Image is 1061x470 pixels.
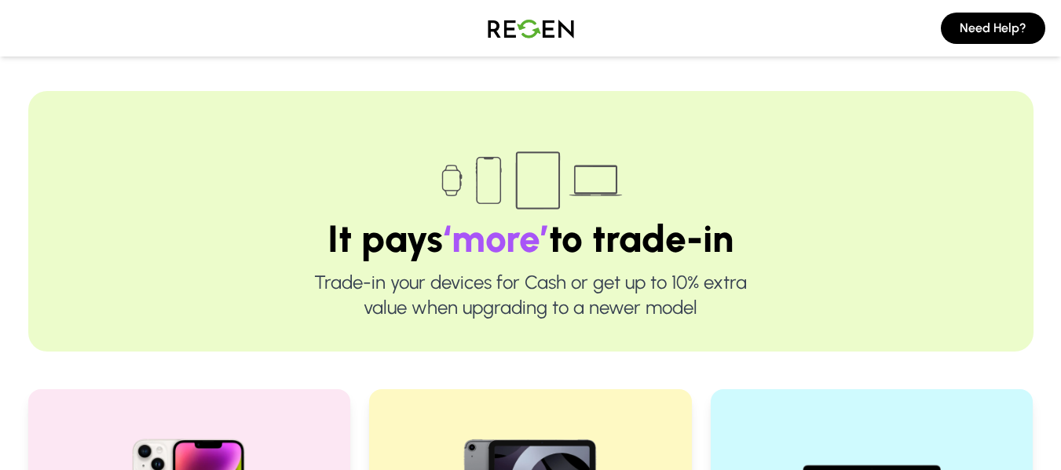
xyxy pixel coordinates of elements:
h1: It pays to trade-in [79,220,983,257]
span: ‘more’ [443,216,549,261]
button: Need Help? [941,13,1045,44]
p: Trade-in your devices for Cash or get up to 10% extra value when upgrading to a newer model [79,270,983,320]
img: Trade-in devices [433,141,629,220]
img: Logo [476,6,586,50]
